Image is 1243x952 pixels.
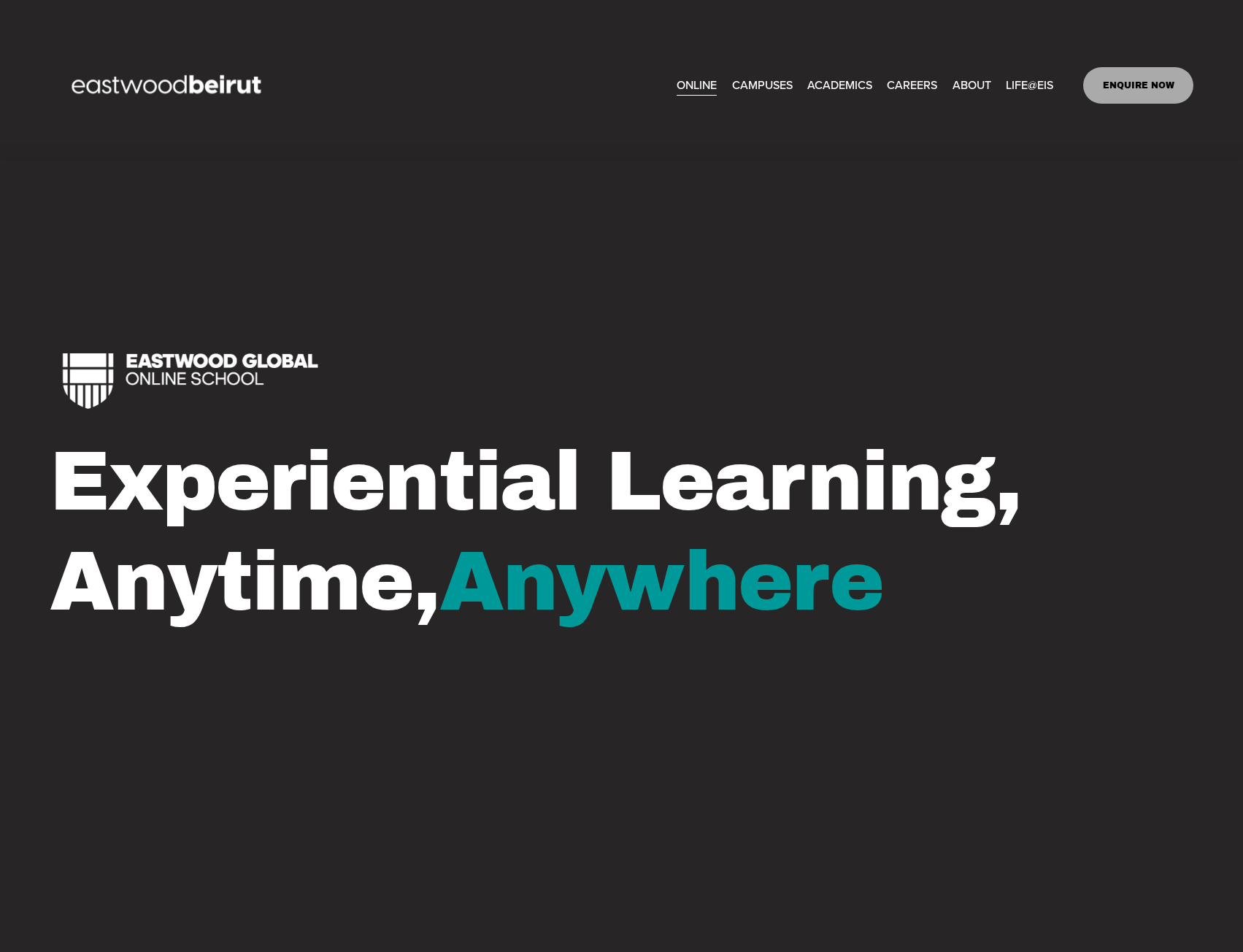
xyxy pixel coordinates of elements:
h1: Experiential Learning, Anytime, [50,432,1193,632]
span: CAMPUSES [732,74,793,96]
span: ACADEMICS [807,74,872,96]
a: folder dropdown [1006,74,1053,97]
a: folder dropdown [807,74,872,97]
span: ABOUT [953,74,991,96]
a: ENQUIRE NOW [1083,67,1193,104]
a: ONLINE [677,74,717,97]
a: folder dropdown [953,74,991,97]
img: EastwoodIS Global Site [50,48,288,123]
span: Anywhere [439,537,883,627]
a: folder dropdown [732,74,793,97]
span: LIFE@EIS [1006,74,1053,96]
a: CAREERS [887,74,937,97]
